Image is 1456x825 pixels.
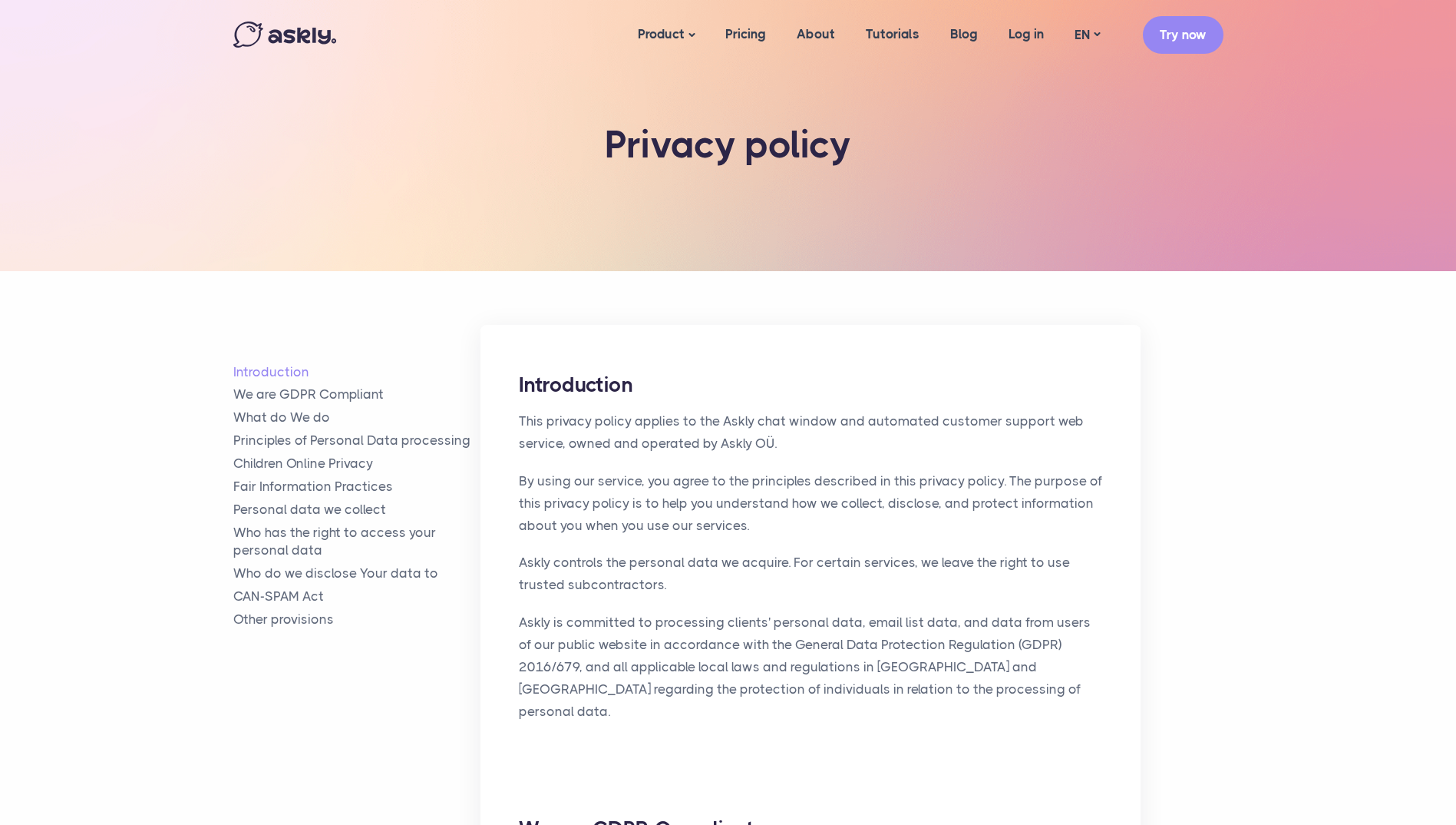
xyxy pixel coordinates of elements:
p: Askly is committed to processing clients' personal data, email list data, and data from users of ... [519,611,1102,722]
a: Fair Information Practices [233,478,481,495]
a: Principles of Personal Data processing [233,432,481,449]
p: This privacy policy applies to the Askly chat window and automated customer support web service, ... [519,410,1102,455]
img: Askly [233,22,336,48]
a: About [781,5,850,64]
a: Pricing [710,5,781,64]
h1: Privacy policy [487,123,970,167]
a: CAN-SPAM Act [233,588,481,605]
a: Introduction [233,363,481,381]
a: Try now [1143,16,1223,54]
a: Personal data we collect [233,501,481,519]
h2: Introduction [519,371,1102,399]
p: By using our service, you agree to the principles described in this privacy policy. The purpose o... [519,470,1102,537]
a: Blog [935,5,993,64]
a: Product [622,5,710,65]
a: What do We do [233,409,481,426]
a: Other provisions [233,611,481,628]
a: Children Online Privacy [233,455,481,472]
a: Who do we disclose Your data to [233,565,481,582]
a: Tutorials [850,5,935,64]
p: Askly controls the personal data we acquire. For certain services, we leave the right to use trus... [519,552,1102,596]
a: We are GDPR Compliant [233,386,481,403]
a: Who has the right to access your personal data [233,524,481,559]
a: EN [1059,24,1115,46]
a: Log in [993,5,1059,64]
